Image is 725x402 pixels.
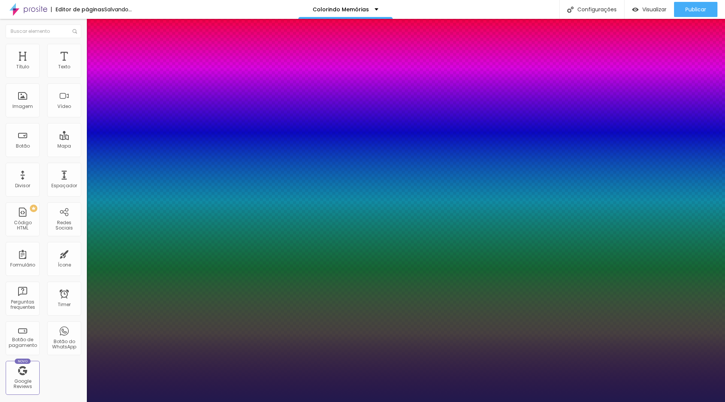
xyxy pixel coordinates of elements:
div: Salvando... [104,7,132,12]
img: Icone [72,29,77,34]
div: Ícone [58,262,71,268]
div: Botão do WhatsApp [49,339,79,350]
button: Publicar [674,2,717,17]
div: Novo [15,359,31,364]
input: Buscar elemento [6,25,81,38]
div: Vídeo [57,104,71,109]
div: Botão [16,143,30,149]
img: view-1.svg [632,6,639,13]
div: Perguntas frequentes [8,299,37,310]
span: Publicar [685,6,706,12]
div: Título [16,64,29,69]
div: Botão de pagamento [8,337,37,348]
button: Visualizar [625,2,674,17]
div: Formulário [10,262,35,268]
div: Espaçador [51,183,77,188]
div: Código HTML [8,220,37,231]
div: Timer [58,302,71,307]
div: Mapa [57,143,71,149]
p: Colorindo Memórias [313,7,369,12]
div: Google Reviews [8,379,37,390]
div: Divisor [15,183,30,188]
img: Icone [567,6,574,13]
div: Imagem [12,104,33,109]
span: Visualizar [642,6,666,12]
div: Texto [58,64,70,69]
div: Editor de páginas [51,7,104,12]
div: Redes Sociais [49,220,79,231]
